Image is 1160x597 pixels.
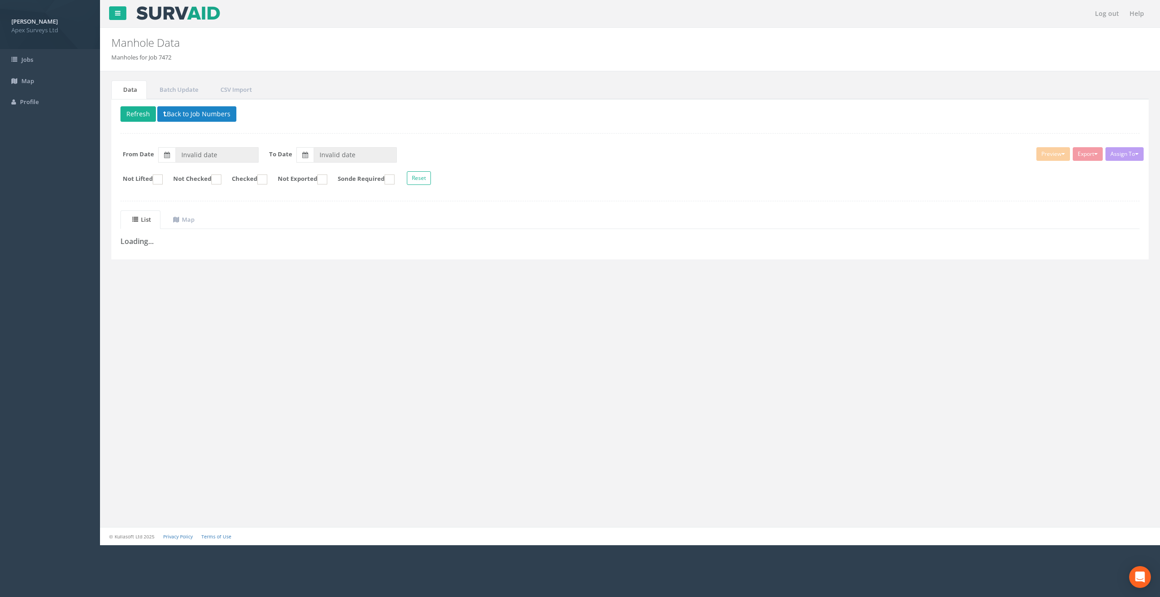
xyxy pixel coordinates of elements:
a: Privacy Policy [163,533,193,540]
label: Checked [223,174,267,184]
a: [PERSON_NAME] Apex Surveys Ltd [11,15,89,34]
uib-tab-heading: Map [173,215,195,224]
uib-tab-heading: List [132,215,151,224]
h2: Manhole Data [111,37,974,49]
span: Apex Surveys Ltd [11,26,89,35]
li: Manholes for Job 7472 [111,53,171,62]
input: From Date [175,147,259,163]
small: © Kullasoft Ltd 2025 [109,533,155,540]
span: Profile [20,98,39,106]
span: Map [21,77,34,85]
strong: [PERSON_NAME] [11,17,58,25]
span: Jobs [21,55,33,64]
button: Assign To [1105,147,1144,161]
input: To Date [314,147,397,163]
label: Not Exported [269,174,327,184]
label: Not Checked [164,174,221,184]
div: Open Intercom Messenger [1129,566,1151,588]
a: Batch Update [148,80,208,99]
a: CSV Import [209,80,261,99]
label: Sonde Required [329,174,395,184]
a: Map [161,210,204,229]
label: Not Lifted [114,174,163,184]
label: To Date [269,150,292,159]
h3: Loading... [120,238,1140,246]
button: Back to Job Numbers [157,106,236,122]
a: List [120,210,160,229]
a: Terms of Use [201,533,231,540]
button: Refresh [120,106,156,122]
label: From Date [123,150,154,159]
button: Export [1073,147,1103,161]
a: Data [111,80,147,99]
button: Reset [407,171,431,185]
button: Preview [1036,147,1070,161]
